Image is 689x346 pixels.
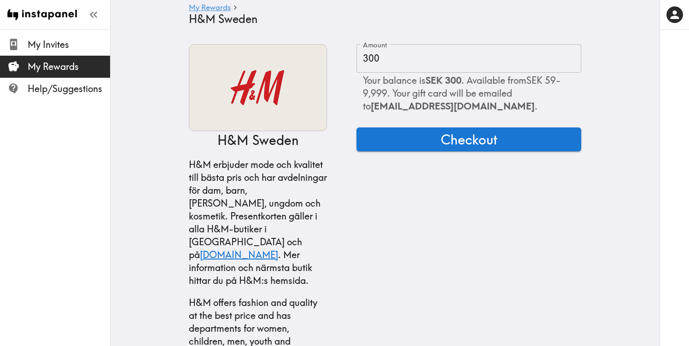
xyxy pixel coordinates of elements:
[356,127,581,151] button: Checkout
[217,131,298,149] p: H&M Sweden
[28,60,110,73] span: My Rewards
[28,82,110,95] span: Help/Suggestions
[426,75,461,86] b: SEK 300
[371,100,535,112] span: [EMAIL_ADDRESS][DOMAIN_NAME]
[28,38,110,51] span: My Invites
[200,249,278,260] a: [DOMAIN_NAME]
[441,130,497,149] span: Checkout
[189,4,231,12] a: My Rewards
[189,44,327,131] img: H&M Sweden
[363,40,387,50] label: Amount
[363,75,561,112] span: Your balance is . Available from SEK 59 - 9,999 . Your gift card will be emailed to .
[189,158,327,287] p: H&M erbjuder mode och kvalitet till bästa pris och har avdelningar för dam, barn, [PERSON_NAME], ...
[189,12,574,26] h4: H&M Sweden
